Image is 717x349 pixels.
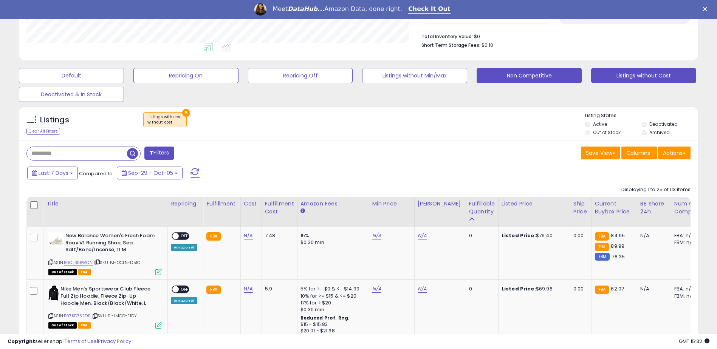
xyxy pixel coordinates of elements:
span: Last 7 Days [39,169,68,177]
span: 2025-10-13 15:32 GMT [679,338,709,345]
span: $0.10 [482,42,493,49]
img: 31Vdmz5ydFL._SL40_.jpg [48,232,63,247]
small: FBA [206,232,220,241]
a: Terms of Use [65,338,97,345]
a: N/A [372,285,381,293]
button: Sep-29 - Oct-05 [117,167,183,179]
div: FBM: n/a [674,239,699,246]
div: Close [703,7,710,11]
span: | SKU: SI-IMGO-EIDY [91,313,137,319]
div: Displaying 1 to 25 of 113 items [621,186,691,193]
div: 0 [469,286,492,292]
i: DataHub... [288,5,324,12]
div: Current Buybox Price [595,200,634,216]
button: Last 7 Days [27,167,78,179]
div: 5% for >= $0 & <= $14.99 [300,286,363,292]
a: N/A [372,232,381,239]
div: seller snap | | [8,338,131,345]
label: Out of Stock [593,129,621,136]
div: 7.48 [265,232,291,239]
img: Profile image for Georgie [254,3,266,15]
div: Min Price [372,200,411,208]
span: FBA [78,322,91,329]
div: ASIN: [48,232,162,274]
div: 0 [469,232,492,239]
button: Columns [621,147,657,159]
div: 10% for >= $15 & <= $20 [300,293,363,300]
div: 5.9 [265,286,291,292]
label: Deactivated [649,121,678,127]
a: N/A [244,232,253,239]
button: Default [19,68,124,83]
div: $79.40 [502,232,564,239]
span: 78.35 [612,253,625,260]
div: Num of Comp. [674,200,702,216]
button: Listings without Cost [591,68,696,83]
b: Listed Price: [502,285,536,292]
span: 89.99 [611,242,624,250]
span: Listings with cost : [147,114,183,125]
div: Title [46,200,164,208]
div: $69.98 [502,286,564,292]
div: 17% for > $20 [300,300,363,306]
div: BB Share 24h. [640,200,668,216]
div: Amazon AI [171,297,197,304]
div: FBA: n/a [674,286,699,292]
div: 0.00 [573,286,586,292]
div: without cost [147,120,183,125]
b: Reduced Prof. Rng. [300,315,350,321]
div: Cost [244,200,259,208]
button: Repricing Off [248,68,353,83]
div: Clear All Filters [26,128,60,135]
button: Repricing On [133,68,238,83]
button: Listings without Min/Max [362,68,467,83]
b: Nike Men's Sportswear Club Fleece Full Zip Hoodie, Fleece Zip-Up Hoodie Men, Black/Black/White, L [60,286,152,309]
span: OFF [179,286,191,293]
div: FBM: n/a [674,293,699,300]
b: Total Inventory Value: [421,33,473,40]
div: $0.30 min [300,239,363,246]
div: N/A [640,286,665,292]
span: 62.07 [611,285,624,292]
span: All listings that are currently out of stock and unavailable for purchase on Amazon [48,269,77,275]
b: Listed Price: [502,232,536,239]
span: Columns [626,149,650,157]
button: Deactivated & In Stock [19,87,124,102]
a: N/A [244,285,253,293]
label: Active [593,121,607,127]
a: Privacy Policy [98,338,131,345]
p: Listing States: [585,112,698,119]
small: FBA [206,286,220,294]
div: Amazon AI [171,244,197,251]
div: Fulfillable Quantity [469,200,495,216]
a: B0CLB9BWCN [64,259,93,266]
a: N/A [418,285,427,293]
span: FBA [78,269,91,275]
div: Listed Price [502,200,567,208]
button: Save View [581,147,620,159]
button: × [182,109,190,117]
span: 84.95 [611,232,625,239]
small: Amazon Fees. [300,208,305,215]
div: FBA: n/a [674,232,699,239]
div: $0.30 min [300,306,363,313]
span: OFF [179,233,191,239]
span: Compared to: [79,170,114,177]
div: Fulfillment Cost [265,200,294,216]
small: FBA [595,286,609,294]
div: 15% [300,232,363,239]
div: Repricing [171,200,200,208]
div: Amazon Fees [300,200,366,208]
div: 0.00 [573,232,586,239]
button: Non Competitive [477,68,582,83]
div: [PERSON_NAME] [418,200,463,208]
b: New Balance Women's Fresh Foam Roav V1 Running Shoe, Sea Salt/Bone/Incense, 11 M [65,232,157,255]
button: Filters [144,147,174,160]
li: $0 [421,31,685,40]
small: FBA [595,243,609,251]
div: Ship Price [573,200,588,216]
strong: Copyright [8,338,35,345]
div: N/A [640,232,665,239]
h5: Listings [40,115,69,125]
small: FBA [595,232,609,241]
